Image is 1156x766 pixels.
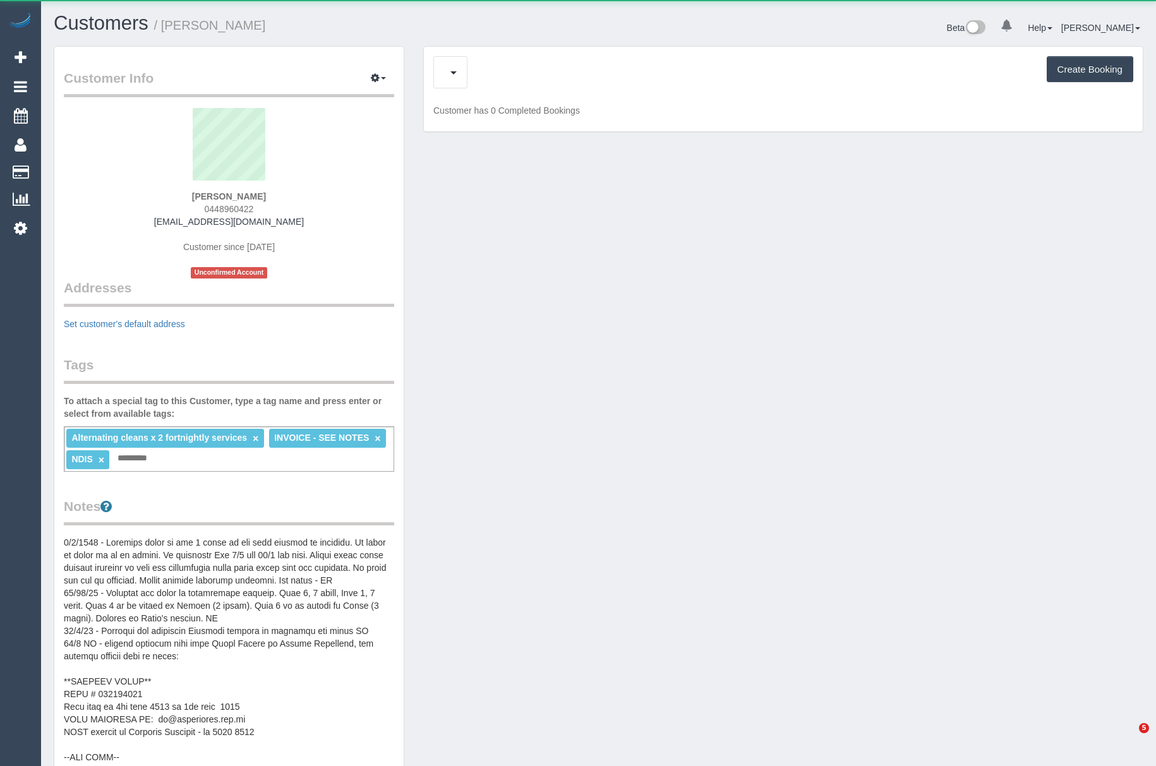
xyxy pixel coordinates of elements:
[64,395,394,420] label: To attach a special tag to this Customer, type a tag name and press enter or select from availabl...
[191,267,268,278] span: Unconfirmed Account
[99,455,104,465] a: ×
[433,104,1133,117] p: Customer has 0 Completed Bookings
[192,191,266,201] strong: [PERSON_NAME]
[1139,723,1149,733] span: 5
[947,23,986,33] a: Beta
[965,20,985,37] img: New interface
[1028,23,1052,33] a: Help
[64,356,394,384] legend: Tags
[154,18,266,32] small: / [PERSON_NAME]
[253,433,258,444] a: ×
[274,433,369,443] span: INVOICE - SEE NOTES
[205,204,254,214] span: 0448960422
[71,433,247,443] span: Alternating cleans x 2 fortnightly services
[154,217,304,227] a: [EMAIL_ADDRESS][DOMAIN_NAME]
[54,12,148,34] a: Customers
[1113,723,1143,753] iframe: Intercom live chat
[64,69,394,97] legend: Customer Info
[1047,56,1133,83] button: Create Booking
[1061,23,1140,33] a: [PERSON_NAME]
[64,497,394,525] legend: Notes
[8,13,33,30] img: Automaid Logo
[183,242,275,252] span: Customer since [DATE]
[375,433,380,444] a: ×
[71,454,92,464] span: NDIS
[64,319,185,329] a: Set customer's default address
